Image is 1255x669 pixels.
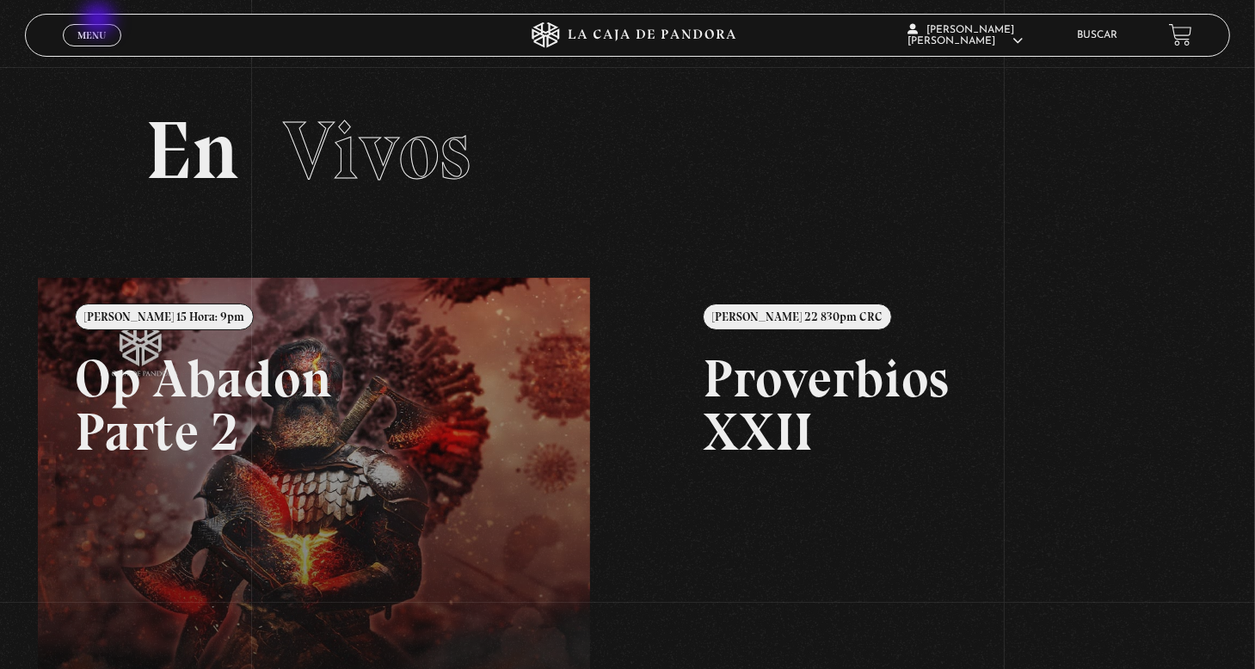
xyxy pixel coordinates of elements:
span: Cerrar [72,44,113,56]
span: [PERSON_NAME] [PERSON_NAME] [907,25,1023,46]
h2: En [145,110,1110,192]
span: Vivos [283,101,471,199]
a: Buscar [1077,30,1117,40]
span: Menu [77,30,106,40]
a: View your shopping cart [1169,23,1192,46]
